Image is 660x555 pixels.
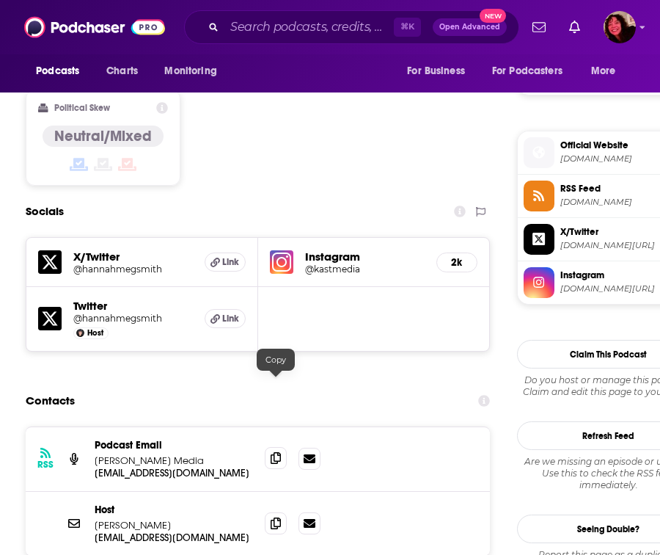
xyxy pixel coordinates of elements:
p: [PERSON_NAME] Media [95,454,253,467]
span: Monitoring [164,61,216,81]
span: More [591,61,616,81]
a: Link [205,309,246,328]
a: @hannahmegsmith [73,313,162,324]
a: @hannahmegsmith [73,264,192,275]
p: Podcast Email [95,439,253,451]
h5: X/Twitter [73,250,192,264]
span: Podcasts [36,61,79,81]
span: Charts [106,61,138,81]
span: Link [222,313,239,324]
img: Podchaser - Follow, Share and Rate Podcasts [24,13,165,41]
h5: @hannahmegsmith [73,264,179,275]
a: Show notifications dropdown [563,15,586,40]
h5: 2k [449,256,465,269]
span: New [480,9,506,23]
img: Hannah Smith [76,329,84,337]
span: For Podcasters [492,61,562,81]
span: Link [222,256,239,268]
h5: Twitter [73,299,192,313]
input: Search podcasts, credits, & more... [224,15,394,39]
p: Host [95,504,253,516]
a: Charts [97,57,147,85]
a: Show notifications dropdown [527,15,551,40]
button: Show profile menu [604,11,636,43]
div: Copy [257,349,295,371]
div: Search podcasts, credits, & more... [184,10,519,44]
p: [PERSON_NAME] [95,519,253,532]
h4: Neutral/Mixed [54,127,152,145]
button: open menu [397,57,483,85]
a: Link [205,253,246,272]
span: Logged in as Kathryn-Musilek [604,11,636,43]
a: @kastmedia [305,264,425,275]
p: [EMAIL_ADDRESS][DOMAIN_NAME] [95,467,253,479]
img: User Profile [604,11,636,43]
h5: Instagram [305,250,425,264]
button: open menu [483,57,584,85]
button: Open AdvancedNew [433,18,507,36]
span: ⌘ K [394,18,421,37]
h2: Political Skew [54,103,110,113]
h5: @kastmedia [305,264,411,275]
h3: RSS [37,459,54,471]
h2: Socials [26,197,64,225]
h2: Contacts [26,387,75,415]
span: Open Advanced [439,23,500,31]
button: open menu [26,57,98,85]
span: For Business [407,61,465,81]
button: open menu [154,57,235,85]
img: iconImage [270,250,293,274]
p: [EMAIL_ADDRESS][DOMAIN_NAME] [95,532,253,544]
span: Host [87,328,103,338]
button: open menu [581,57,634,85]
